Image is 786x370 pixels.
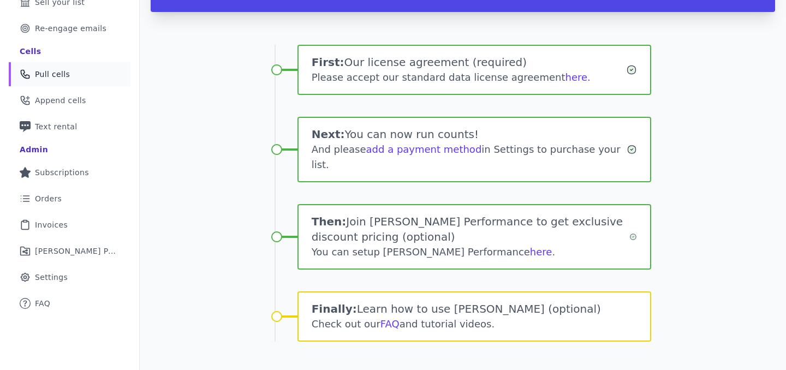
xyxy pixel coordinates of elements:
div: You can setup [PERSON_NAME] Performance . [312,244,630,260]
a: Append cells [9,88,130,112]
a: FAQ [9,291,130,315]
span: Subscriptions [35,167,89,178]
a: Orders [9,187,130,211]
h1: Learn how to use [PERSON_NAME] (optional) [312,301,638,317]
span: Text rental [35,121,78,132]
a: Text rental [9,115,130,139]
div: Admin [20,144,48,155]
a: here [530,246,552,258]
div: Please accept our standard data license agreement [312,70,627,85]
span: FAQ [35,298,50,309]
h1: Join [PERSON_NAME] Performance to get exclusive discount pricing (optional) [312,214,630,244]
span: Finally: [312,302,357,315]
a: [PERSON_NAME] Performance [9,239,130,263]
span: Then: [312,215,347,228]
a: add a payment method [366,144,482,155]
div: Cells [20,46,41,57]
span: Append cells [35,95,86,106]
h1: You can now run counts! [312,127,627,142]
a: Invoices [9,213,130,237]
a: Settings [9,265,130,289]
a: Re-engage emails [9,16,130,40]
div: Check out our and tutorial videos. [312,317,638,332]
span: Next: [312,128,345,141]
h1: Our license agreement (required) [312,55,627,70]
a: Subscriptions [9,160,130,184]
span: First: [312,56,344,69]
div: And please in Settings to purchase your list. [312,142,627,172]
a: FAQ [380,318,400,330]
span: Settings [35,272,68,283]
span: [PERSON_NAME] Performance [35,246,117,256]
a: Pull cells [9,62,130,86]
span: Re-engage emails [35,23,106,34]
span: Orders [35,193,62,204]
span: Pull cells [35,69,70,80]
span: Invoices [35,219,68,230]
